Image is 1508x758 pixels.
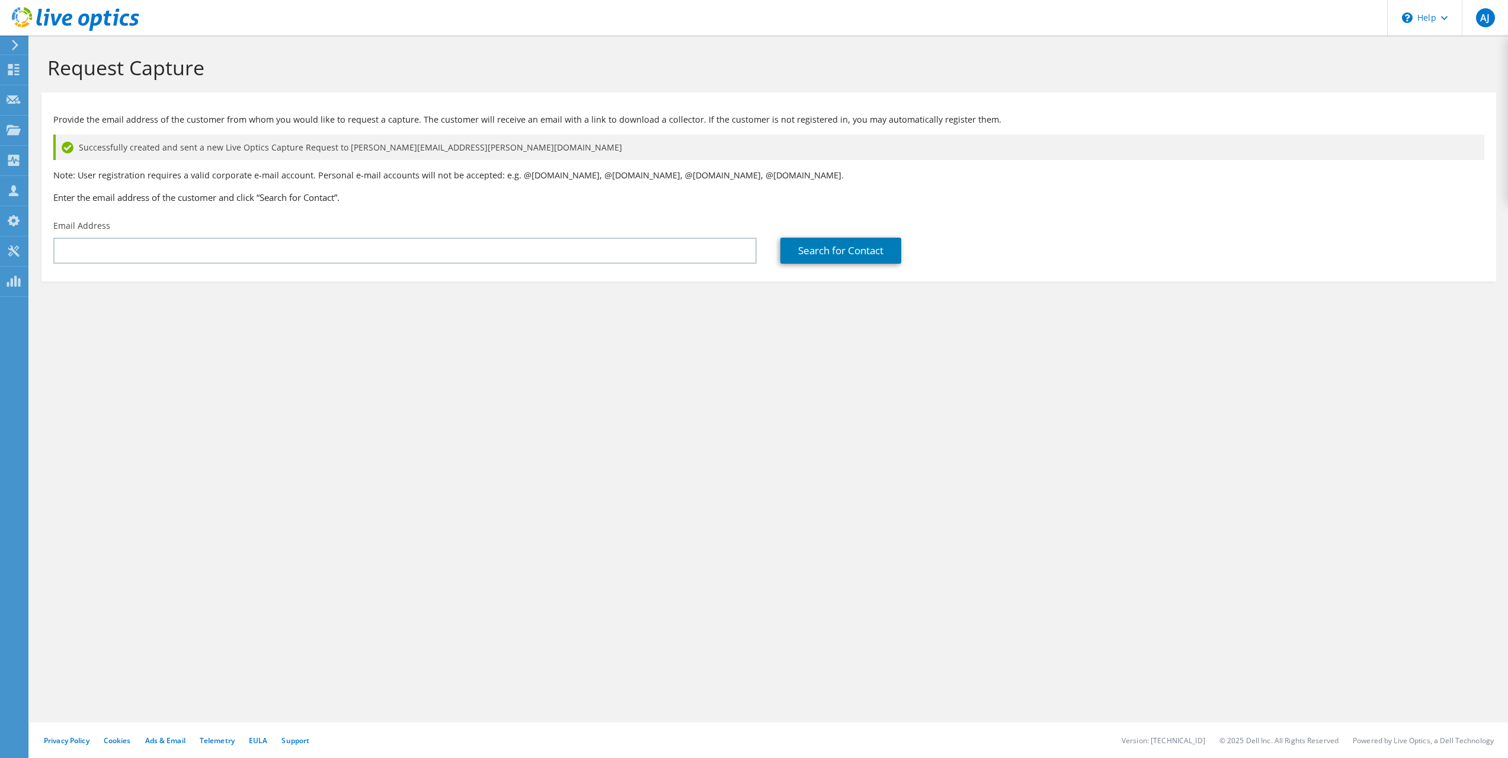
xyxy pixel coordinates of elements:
[1476,8,1495,27] span: AJ
[53,113,1484,126] p: Provide the email address of the customer from whom you would like to request a capture. The cust...
[53,191,1484,204] h3: Enter the email address of the customer and click “Search for Contact”.
[200,735,235,746] a: Telemetry
[1219,735,1339,746] li: © 2025 Dell Inc. All Rights Reserved
[249,735,267,746] a: EULA
[44,735,89,746] a: Privacy Policy
[1402,12,1413,23] svg: \n
[47,55,1484,80] h1: Request Capture
[1353,735,1494,746] li: Powered by Live Optics, a Dell Technology
[281,735,309,746] a: Support
[145,735,185,746] a: Ads & Email
[1122,735,1205,746] li: Version: [TECHNICAL_ID]
[780,238,901,264] a: Search for Contact
[53,220,110,232] label: Email Address
[79,141,622,154] span: Successfully created and sent a new Live Optics Capture Request to [PERSON_NAME][EMAIL_ADDRESS][P...
[104,735,131,746] a: Cookies
[53,169,1484,182] p: Note: User registration requires a valid corporate e-mail account. Personal e-mail accounts will ...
